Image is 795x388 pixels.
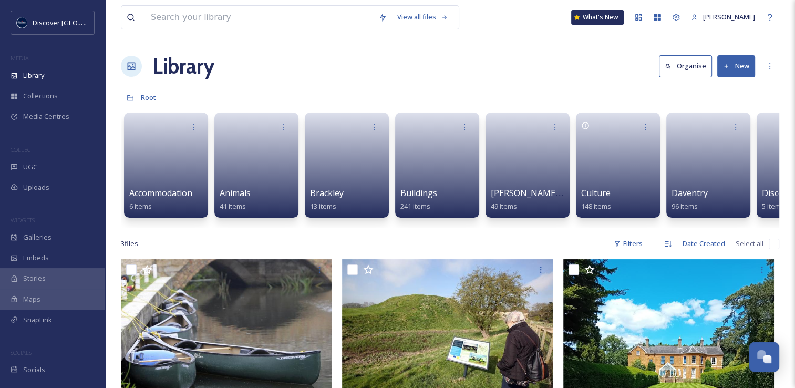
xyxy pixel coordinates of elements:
[129,188,192,211] a: Accommodation6 items
[672,201,698,211] span: 96 items
[23,365,45,375] span: Socials
[129,187,192,199] span: Accommodation
[11,54,29,62] span: MEDIA
[581,201,611,211] span: 148 items
[152,50,214,82] a: Library
[23,253,49,263] span: Embeds
[400,201,430,211] span: 241 items
[749,342,779,372] button: Open Chat
[400,188,437,211] a: Buildings241 items
[703,12,755,22] span: [PERSON_NAME]
[672,188,708,211] a: Daventry96 items
[23,273,46,283] span: Stories
[686,7,760,27] a: [PERSON_NAME]
[23,315,52,325] span: SnapLink
[491,188,635,211] a: [PERSON_NAME] & [PERSON_NAME]49 items
[400,187,437,199] span: Buildings
[11,146,33,154] span: COLLECT
[491,187,635,199] span: [PERSON_NAME] & [PERSON_NAME]
[762,201,784,211] span: 5 items
[736,239,763,249] span: Select all
[220,188,251,211] a: Animals41 items
[23,162,37,172] span: UGC
[23,70,44,80] span: Library
[121,239,138,249] span: 3 file s
[17,17,27,28] img: Untitled%20design%20%282%29.png
[146,6,373,29] input: Search your library
[11,349,32,356] span: SOCIALS
[11,216,35,224] span: WIDGETS
[141,93,156,102] span: Root
[310,187,344,199] span: Brackley
[141,91,156,104] a: Root
[23,232,51,242] span: Galleries
[581,188,611,211] a: Culture148 items
[23,294,40,304] span: Maps
[392,7,453,27] a: View all files
[677,233,730,254] div: Date Created
[491,201,517,211] span: 49 items
[220,187,251,199] span: Animals
[310,201,336,211] span: 13 items
[23,182,49,192] span: Uploads
[717,55,755,77] button: New
[129,201,152,211] span: 6 items
[608,233,648,254] div: Filters
[581,187,611,199] span: Culture
[571,10,624,25] a: What's New
[672,187,708,199] span: Daventry
[33,17,128,27] span: Discover [GEOGRAPHIC_DATA]
[23,111,69,121] span: Media Centres
[220,201,246,211] span: 41 items
[310,188,344,211] a: Brackley13 items
[23,91,58,101] span: Collections
[659,55,712,77] button: Organise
